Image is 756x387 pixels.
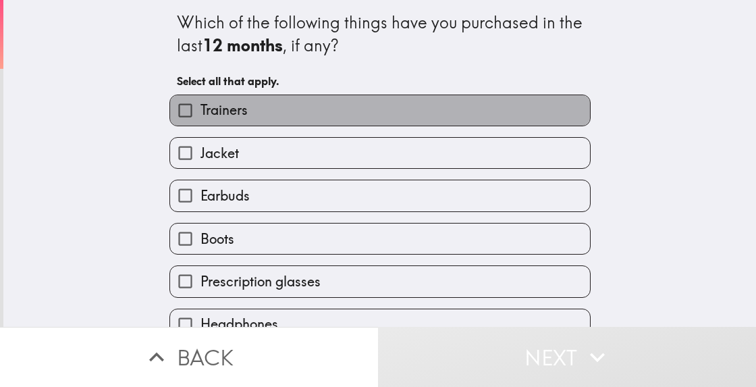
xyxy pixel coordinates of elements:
[170,180,590,211] button: Earbuds
[200,230,234,249] span: Boots
[170,224,590,254] button: Boots
[200,101,248,120] span: Trainers
[200,186,250,205] span: Earbuds
[378,327,756,387] button: Next
[200,272,321,291] span: Prescription glasses
[170,266,590,296] button: Prescription glasses
[177,11,583,57] div: Which of the following things have you purchased in the last , if any?
[202,35,283,55] b: 12 months
[200,144,239,163] span: Jacket
[170,309,590,340] button: Headphones
[170,95,590,126] button: Trainers
[177,74,583,88] h6: Select all that apply.
[170,138,590,168] button: Jacket
[200,315,278,334] span: Headphones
